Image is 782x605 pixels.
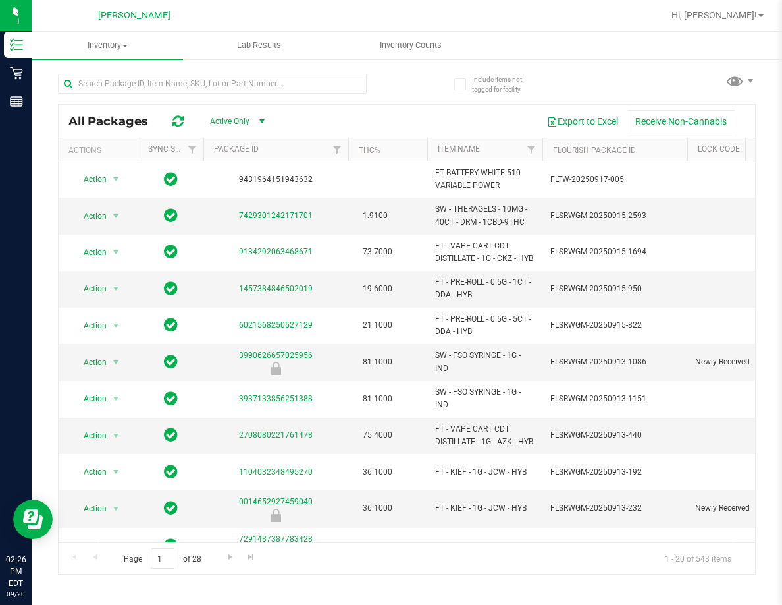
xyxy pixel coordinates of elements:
[550,393,679,405] span: FLSRWGM-20250913-1151
[435,502,534,515] span: FT - KIEF - 1G - JCW - HYB
[72,207,107,225] span: Action
[72,426,107,445] span: Action
[550,319,679,331] span: FLSRWGM-20250915-822
[356,316,399,335] span: 21.1000
[32,40,183,51] span: Inventory
[362,40,459,51] span: Inventory Counts
[13,500,53,539] iframe: Resource center
[538,110,627,132] button: Export to Excel
[113,548,212,569] span: Page of 28
[72,536,107,555] span: Action
[108,389,124,408] span: select
[627,110,735,132] button: Receive Non-Cannabis
[356,536,399,556] span: 36.1000
[435,466,534,478] span: FT - KIEF - 1G - JCW - HYB
[435,540,534,552] span: FT - KIEF - 1G - JCW - HYB
[356,389,399,409] span: 81.1000
[550,283,679,295] span: FLSRWGM-20250915-950
[472,74,538,94] span: Include items not tagged for facility
[108,243,124,262] span: select
[359,146,380,155] a: THC%
[695,540,778,552] span: Newly Received
[108,353,124,372] span: select
[326,138,348,161] a: Filter
[68,146,132,155] div: Actions
[550,173,679,186] span: FLTW-20250917-005
[164,316,178,334] span: In Sync
[239,430,313,440] a: 2708080221761478
[164,353,178,371] span: In Sync
[239,320,313,330] a: 6021568250527129
[219,40,299,51] span: Lab Results
[695,502,778,515] span: Newly Received
[239,534,313,544] a: 7291487387783428
[550,540,679,552] span: FLSRWGM-20250913-175
[72,170,107,188] span: Action
[183,32,334,59] a: Lab Results
[151,548,174,569] input: 1
[435,423,534,448] span: FT - VAPE CART CDT DISTILLATE - 1G - AZK - HYB
[214,144,259,154] a: Package ID
[164,463,178,481] span: In Sync
[550,210,679,222] span: FLSRWGM-20250915-2593
[68,114,161,129] span: All Packages
[164,279,178,298] span: In Sync
[6,554,26,589] p: 02:26 PM EDT
[435,167,534,192] span: FT BATTERY WHITE 510 VARIABLE POWER
[108,316,124,335] span: select
[72,463,107,481] span: Action
[221,548,240,566] a: Go to the next page
[356,499,399,518] span: 36.1000
[435,276,534,301] span: FT - PRE-ROLL - 0.5G - 1CT - DDA - HYB
[108,170,124,188] span: select
[654,548,742,568] span: 1 - 20 of 543 items
[98,10,170,21] span: [PERSON_NAME]
[356,353,399,372] span: 81.1000
[671,10,757,20] span: Hi, [PERSON_NAME]!
[550,502,679,515] span: FLSRWGM-20250913-232
[435,386,534,411] span: SW - FSO SYRINGE - 1G - IND
[356,206,394,225] span: 1.9100
[239,247,313,256] a: 9134292063468671
[435,349,534,374] span: SW - FSO SYRINGE - 1G - IND
[164,170,178,188] span: In Sync
[108,463,124,481] span: select
[108,207,124,225] span: select
[164,243,178,261] span: In Sync
[10,95,23,108] inline-svg: Reports
[72,353,107,372] span: Action
[72,243,107,262] span: Action
[72,316,107,335] span: Action
[239,394,313,403] a: 3937133856251388
[108,500,124,518] span: select
[435,203,534,228] span: SW - THERAGELS - 10MG - 40CT - DRM - 1CBD-9THC
[10,38,23,51] inline-svg: Inventory
[239,467,313,476] a: 1104032348495270
[550,356,679,368] span: FLSRWGM-20250913-1086
[550,429,679,442] span: FLSRWGM-20250913-440
[239,497,313,506] a: 0014652927459040
[164,389,178,408] span: In Sync
[164,536,178,555] span: In Sync
[239,211,313,220] a: 7429301242171701
[335,32,486,59] a: Inventory Counts
[108,279,124,298] span: select
[438,144,480,154] a: Item Name
[164,206,178,225] span: In Sync
[356,279,399,299] span: 19.6000
[6,589,26,599] p: 09/20
[72,279,107,298] span: Action
[698,144,740,154] a: Lock Code
[242,548,261,566] a: Go to the last page
[108,426,124,445] span: select
[356,463,399,482] span: 36.1000
[695,356,778,368] span: Newly Received
[32,32,183,59] a: Inventory
[239,351,313,360] a: 3990626657025956
[435,240,534,265] span: FT - VAPE CART CDT DISTILLATE - 1G - CKZ - HYB
[356,243,399,262] span: 73.7000
[164,426,178,444] span: In Sync
[435,313,534,338] span: FT - PRE-ROLL - 0.5G - 5CT - DDA - HYB
[201,173,350,186] div: 9431964151943632
[550,466,679,478] span: FLSRWGM-20250913-192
